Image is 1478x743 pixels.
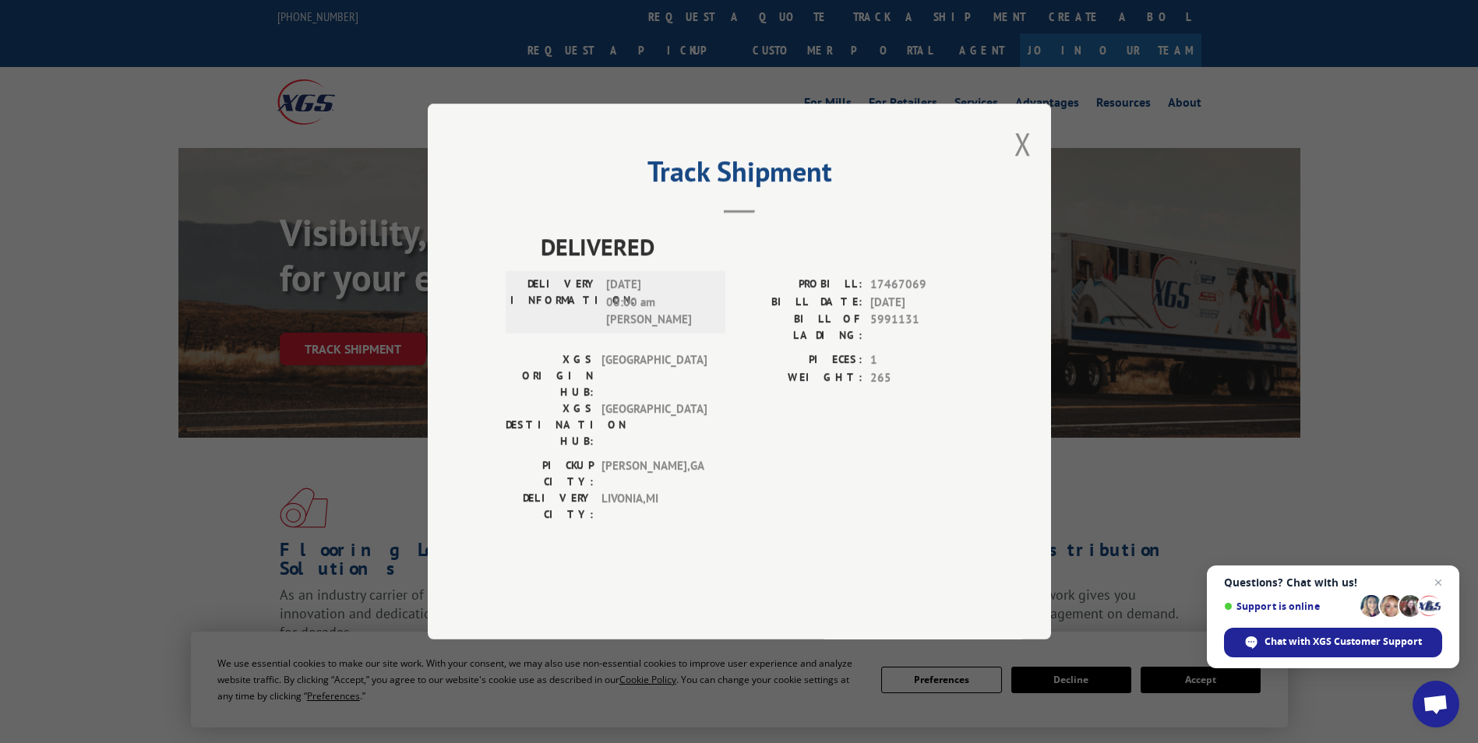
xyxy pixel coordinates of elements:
span: 265 [870,369,973,387]
span: 17467069 [870,276,973,294]
a: Open chat [1413,681,1459,727]
span: [DATE] 08:00 am [PERSON_NAME] [606,276,711,329]
label: BILL OF LADING: [739,311,862,343]
label: WEIGHT: [739,369,862,387]
h2: Track Shipment [506,160,973,190]
span: Chat with XGS Customer Support [1265,635,1422,649]
label: PICKUP CITY: [506,457,594,490]
span: [PERSON_NAME] , GA [601,457,707,490]
span: [GEOGRAPHIC_DATA] [601,400,707,449]
span: Support is online [1224,600,1355,612]
label: XGS ORIGIN HUB: [506,351,594,400]
label: XGS DESTINATION HUB: [506,400,594,449]
span: 5991131 [870,311,973,343]
label: PIECES: [739,351,862,369]
label: DELIVERY INFORMATION: [510,276,598,329]
span: Chat with XGS Customer Support [1224,628,1442,657]
span: [DATE] [870,294,973,312]
span: DELIVERED [541,229,973,264]
span: Questions? Chat with us! [1224,576,1442,589]
label: PROBILL: [739,276,862,294]
label: DELIVERY CITY: [506,490,594,523]
span: LIVONIA , MI [601,490,707,523]
button: Close modal [1014,123,1032,164]
span: [GEOGRAPHIC_DATA] [601,351,707,400]
span: 1 [870,351,973,369]
label: BILL DATE: [739,294,862,312]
